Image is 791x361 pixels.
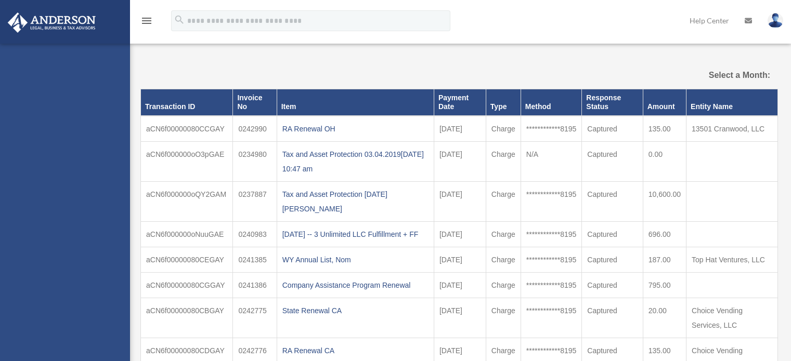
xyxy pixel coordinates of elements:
td: N/A [521,141,582,181]
td: 10,600.00 [643,181,686,221]
div: [DATE] -- 3 Unlimited LLC Fulfillment + FF [282,227,429,242]
img: Anderson Advisors Platinum Portal [5,12,99,33]
td: Captured [582,298,643,338]
div: RA Renewal CA [282,343,429,358]
label: Select a Month: [680,68,770,83]
td: 696.00 [643,221,686,247]
td: Captured [582,116,643,142]
td: 0.00 [643,141,686,181]
th: Item [277,89,434,116]
td: Top Hat Ventures, LLC [686,247,778,272]
td: aCN6f00000080CEGAY [141,247,233,272]
td: aCN6f00000080CGGAY [141,272,233,298]
td: [DATE] [434,272,486,298]
td: aCN6f000000oQY2GAM [141,181,233,221]
td: Captured [582,221,643,247]
td: [DATE] [434,247,486,272]
div: Tax and Asset Protection 03.04.2019[DATE] 10:47 am [282,147,429,176]
th: Payment Date [434,89,486,116]
td: [DATE] [434,298,486,338]
img: User Pic [768,13,783,28]
a: menu [140,18,153,27]
td: aCN6f00000080CBGAY [141,298,233,338]
td: Choice Vending Services, LLC [686,298,778,338]
th: Invoice No [233,89,277,116]
td: [DATE] [434,181,486,221]
td: Captured [582,272,643,298]
td: Charge [486,272,521,298]
td: Charge [486,181,521,221]
th: Type [486,89,521,116]
div: WY Annual List, Nom [282,252,429,267]
td: 20.00 [643,298,686,338]
td: 0237887 [233,181,277,221]
td: Captured [582,247,643,272]
td: Charge [486,247,521,272]
td: 135.00 [643,116,686,142]
td: [DATE] [434,221,486,247]
td: Charge [486,116,521,142]
i: menu [140,15,153,27]
td: Captured [582,141,643,181]
th: Entity Name [686,89,778,116]
td: Charge [486,221,521,247]
td: 0240983 [233,221,277,247]
td: 0242775 [233,298,277,338]
div: RA Renewal OH [282,122,429,136]
td: 187.00 [643,247,686,272]
td: 0241385 [233,247,277,272]
td: 13501 Cranwood, LLC [686,116,778,142]
td: Captured [582,181,643,221]
td: 0242990 [233,116,277,142]
th: Amount [643,89,686,116]
div: Company Assistance Program Renewal [282,278,429,292]
div: State Renewal CA [282,303,429,318]
td: 0234980 [233,141,277,181]
th: Response Status [582,89,643,116]
td: Charge [486,298,521,338]
th: Method [521,89,582,116]
td: 795.00 [643,272,686,298]
th: Transaction ID [141,89,233,116]
td: aCN6f000000oO3pGAE [141,141,233,181]
div: Tax and Asset Protection [DATE] [PERSON_NAME] [282,187,429,216]
td: [DATE] [434,116,486,142]
td: aCN6f000000oNuuGAE [141,221,233,247]
td: aCN6f00000080CCGAY [141,116,233,142]
td: [DATE] [434,141,486,181]
td: Charge [486,141,521,181]
i: search [174,14,185,25]
td: 0241386 [233,272,277,298]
